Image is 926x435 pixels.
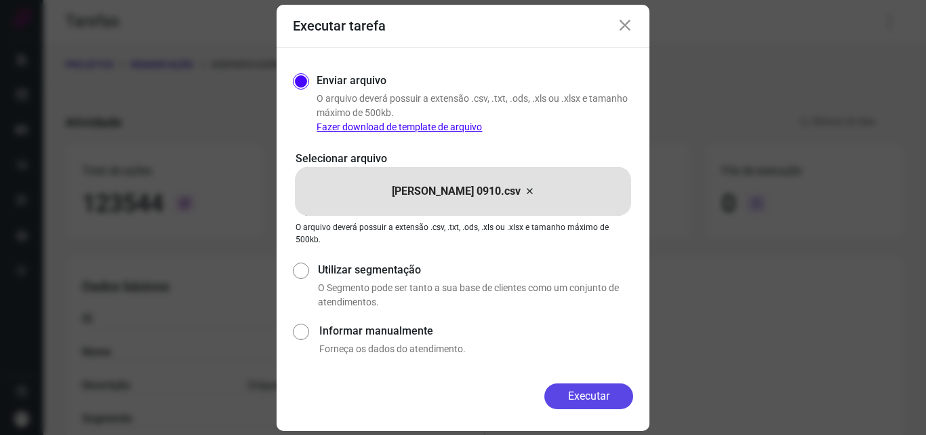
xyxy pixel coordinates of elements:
p: Forneça os dados do atendimento. [319,342,633,356]
p: O arquivo deverá possuir a extensão .csv, .txt, .ods, .xls ou .xlsx e tamanho máximo de 500kb. [317,92,633,134]
p: O arquivo deverá possuir a extensão .csv, .txt, .ods, .xls ou .xlsx e tamanho máximo de 500kb. [296,221,630,246]
p: O Segmento pode ser tanto a sua base de clientes como um conjunto de atendimentos. [318,281,633,309]
p: [PERSON_NAME] 0910.csv [392,183,521,200]
p: Selecionar arquivo [296,151,630,167]
label: Utilizar segmentação [318,262,633,278]
label: Informar manualmente [319,323,633,339]
button: Executar [544,383,633,409]
a: Fazer download de template de arquivo [317,121,482,132]
h3: Executar tarefa [293,18,386,34]
label: Enviar arquivo [317,73,386,89]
